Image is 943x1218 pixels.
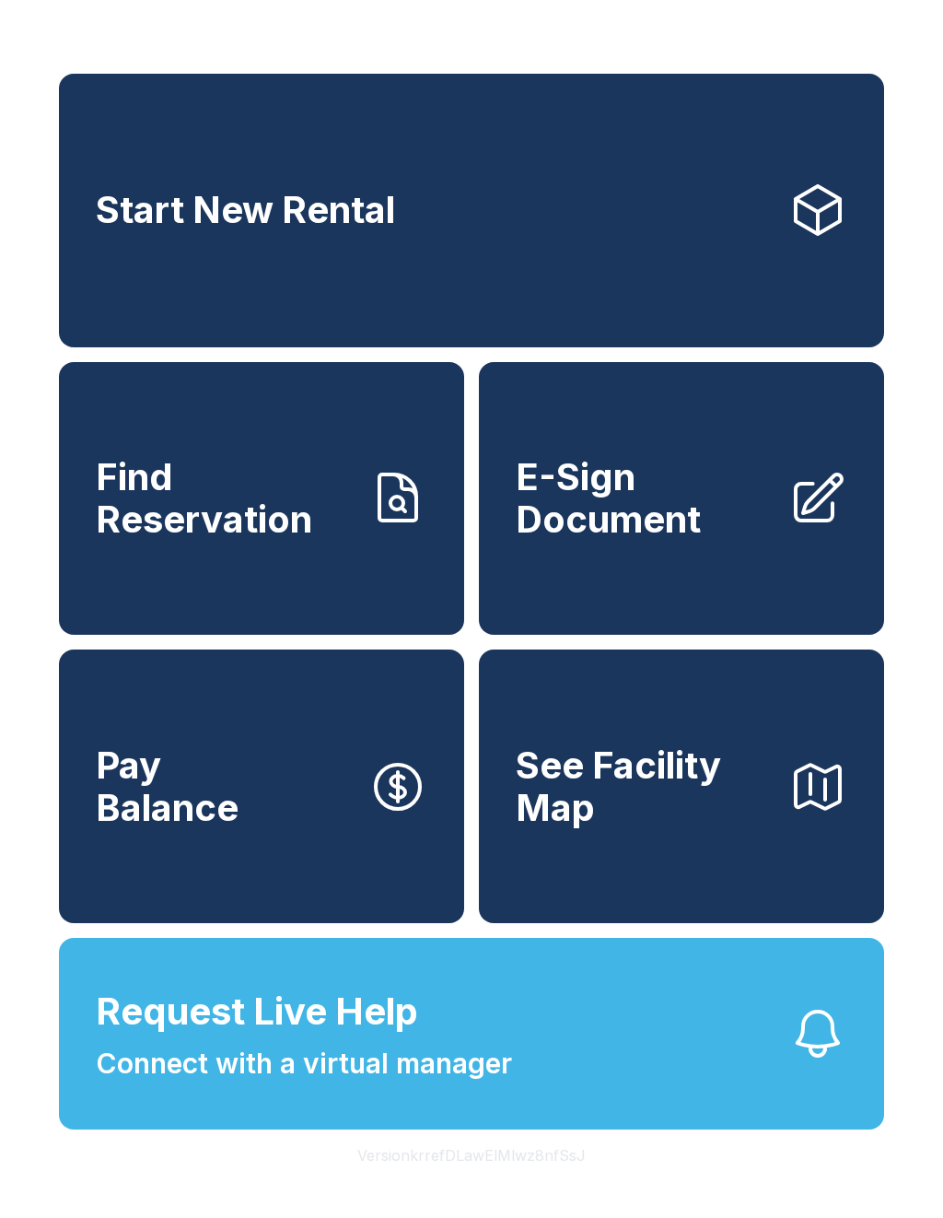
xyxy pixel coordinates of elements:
[516,744,774,828] span: See Facility Map
[59,74,884,347] a: Start New Rental
[96,984,418,1039] span: Request Live Help
[479,362,884,636] a: E-Sign Document
[59,938,884,1130] button: Request Live HelpConnect with a virtual manager
[96,456,354,540] span: Find Reservation
[59,362,464,636] a: Find Reservation
[516,456,774,540] span: E-Sign Document
[96,1043,512,1084] span: Connect with a virtual manager
[479,650,884,923] button: See Facility Map
[96,189,395,231] span: Start New Rental
[343,1130,600,1181] button: VersionkrrefDLawElMlwz8nfSsJ
[96,744,239,828] span: Pay Balance
[59,650,464,923] button: PayBalance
